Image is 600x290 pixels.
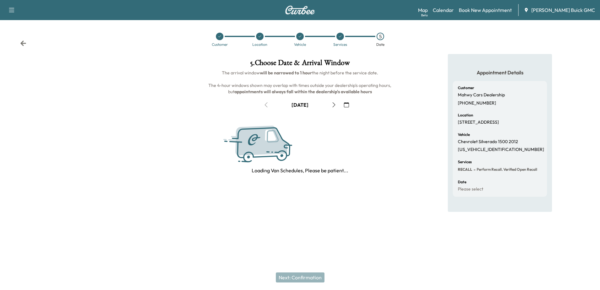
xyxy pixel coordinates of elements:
[333,43,347,46] div: Services
[212,43,228,46] div: Customer
[376,43,384,46] div: Date
[458,167,472,172] span: RECALL
[458,160,472,164] h6: Services
[252,43,267,46] div: Location
[458,147,544,153] p: [US_VEHICLE_IDENTIFICATION_NUMBER]
[475,167,537,172] span: Perform Recall. Verified Open Recall
[421,13,428,18] div: Beta
[531,6,595,14] span: [PERSON_NAME] Buick GMC
[453,69,547,76] h5: Appointment Details
[458,133,470,137] h6: Vehicle
[458,86,474,90] h6: Customer
[458,186,483,192] p: Please select
[20,40,26,46] div: Back
[418,6,428,14] a: MapBeta
[458,180,466,184] h6: Date
[433,6,454,14] a: Calendar
[208,70,392,94] span: The arrival window the night before the service date. The 4-hour windows shown may overlap with t...
[252,167,348,174] p: Loading Van Schedules, Please be patient...
[472,166,475,173] span: -
[292,101,308,108] div: [DATE]
[234,89,372,94] b: appointments will always fall within the dealership's available hours
[458,113,473,117] h6: Location
[458,100,496,106] p: [PHONE_NUMBER]
[260,70,312,76] b: will be narrowed to 1 hour
[458,92,505,98] p: Mahwy Cars Dealership
[205,59,395,70] h1: 5 . Choose Date & Arrival Window
[220,120,317,170] img: Curbee Service.svg
[377,33,384,40] div: 5
[458,139,518,145] p: Chevrolet Silverado 1500 2012
[294,43,306,46] div: Vehicle
[459,6,512,14] a: Book New Appointment
[285,6,315,14] img: Curbee Logo
[458,120,499,125] p: [STREET_ADDRESS]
